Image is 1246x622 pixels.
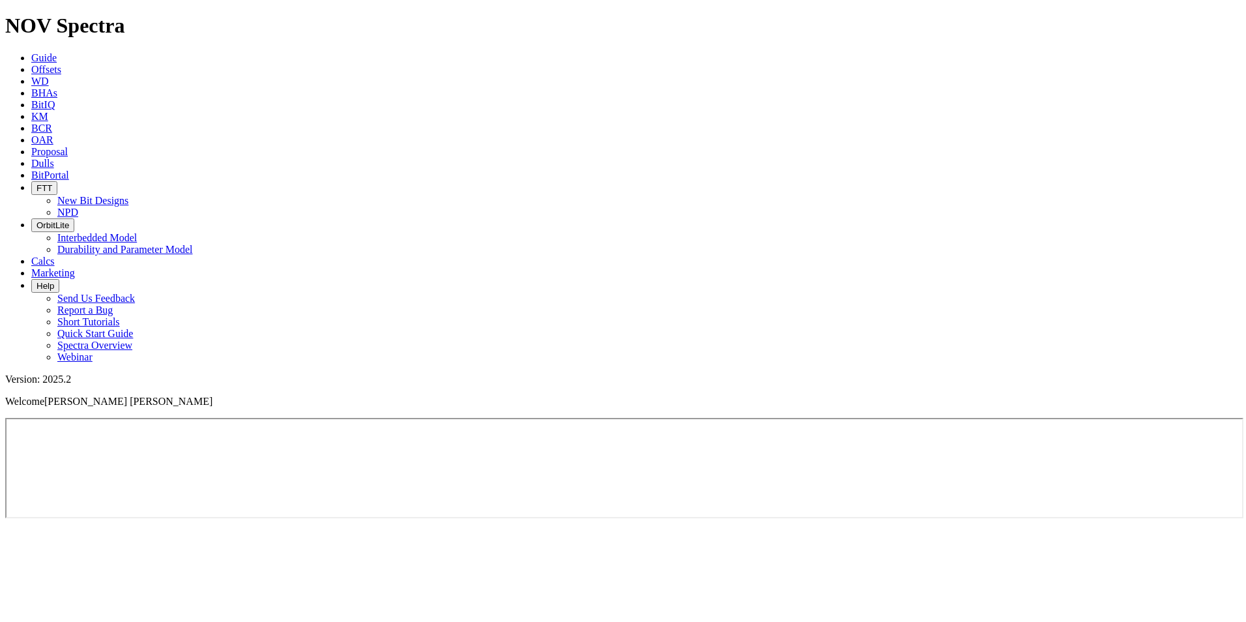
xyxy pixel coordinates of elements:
[31,170,69,181] a: BitPortal
[31,267,75,278] a: Marketing
[57,351,93,363] a: Webinar
[31,64,61,75] a: Offsets
[31,218,74,232] button: OrbitLite
[57,304,113,316] a: Report a Bug
[31,76,49,87] a: WD
[31,134,53,145] a: OAR
[31,87,57,98] a: BHAs
[31,158,54,169] a: Dulls
[31,279,59,293] button: Help
[31,123,52,134] a: BCR
[5,14,1241,38] h1: NOV Spectra
[57,195,128,206] a: New Bit Designs
[5,374,1241,385] div: Version: 2025.2
[31,256,55,267] a: Calcs
[31,52,57,63] a: Guide
[57,340,132,351] a: Spectra Overview
[57,244,193,255] a: Durability and Parameter Model
[44,396,212,407] span: [PERSON_NAME] [PERSON_NAME]
[57,328,133,339] a: Quick Start Guide
[31,181,57,195] button: FTT
[57,316,120,327] a: Short Tutorials
[31,146,68,157] a: Proposal
[36,281,54,291] span: Help
[31,111,48,122] a: KM
[31,99,55,110] a: BitIQ
[57,293,135,304] a: Send Us Feedback
[36,220,69,230] span: OrbitLite
[57,207,78,218] a: NPD
[57,232,137,243] a: Interbedded Model
[5,396,1241,407] p: Welcome
[36,183,52,193] span: FTT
